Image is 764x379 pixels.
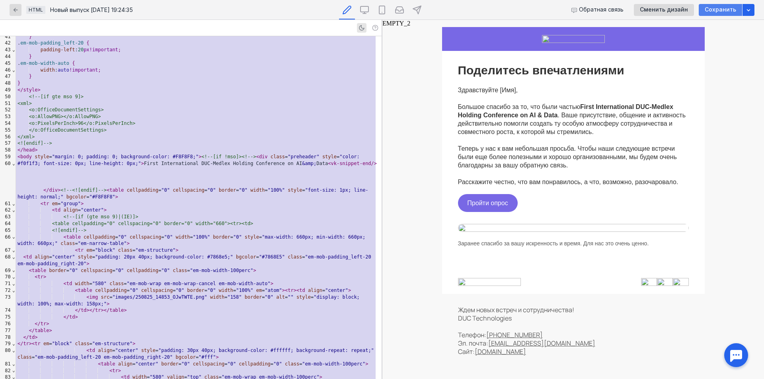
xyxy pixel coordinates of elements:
[60,187,107,193] span: <!--<![endif]-->
[66,281,72,286] span: td
[219,288,233,293] span: width
[18,101,32,106] span: <xml>
[16,200,382,207] div: =
[29,121,135,126] span: <o:PixelsPerInch>96</o:PixelsPerInch>
[18,80,20,86] span: }
[12,288,16,293] span: Fold line
[164,234,173,240] span: "0"
[107,301,109,307] span: >
[12,201,16,206] span: Fold line
[86,307,89,313] span: >
[256,288,262,293] span: em
[104,207,107,213] span: >
[109,187,124,193] span: table
[81,268,112,273] span: cellspacing
[288,254,302,260] span: class
[52,221,253,226] span: <table cellpadding="0" cellspacing="0" border="0" width="660"><tr><td>
[259,154,268,159] span: div
[101,294,109,300] span: src
[90,294,98,300] span: img
[41,201,43,206] span: <
[64,207,78,213] span: align
[348,288,351,293] span: >
[78,288,92,293] span: table
[38,274,43,280] span: tr
[75,288,78,293] span: <
[55,207,60,213] span: td
[325,288,348,293] span: "center"
[259,254,285,260] span: "#7868E5"
[43,187,49,193] span: </
[207,288,216,293] span: "0"
[294,288,296,293] span: >
[64,234,66,240] span: <
[118,47,121,52] span: ;
[98,67,101,73] span: ;
[26,254,32,260] span: td
[52,227,87,233] span: <![endif]-->
[78,47,84,52] span: 20
[101,307,103,313] span: >
[90,307,95,313] span: </
[201,154,256,159] span: <!--[if !mso]><!-->
[253,268,256,273] span: >
[579,6,624,13] span: Обратная связь
[210,294,224,300] span: width
[288,288,293,293] span: tr
[16,207,382,214] div: =
[288,154,319,159] span: "preheader"
[285,361,299,367] span: class
[52,154,199,159] span: "margin: 0; padding: 0; background-color: #F8F8F8;"
[38,87,41,93] span: >
[256,154,259,159] span: <
[12,161,16,166] span: Fold line
[141,348,156,353] span: style
[190,268,253,273] span: "em-mob-width-100perc"
[35,154,49,159] span: style
[322,154,337,159] span: style
[161,187,170,193] span: "0"
[207,187,216,193] span: "0"
[12,281,16,286] span: Fold line
[29,107,104,113] span: <o:OfficeDocumentSettings>
[95,307,101,313] span: tr
[365,361,368,367] span: >
[213,234,230,240] span: border
[173,187,204,193] span: cellspacing
[78,241,127,246] span: "em-narrow-table"
[115,268,124,273] span: "0"
[23,341,29,346] span: tr
[296,294,311,300] span: style
[265,294,273,300] span: "0"
[239,187,248,193] span: "0"
[69,67,98,73] span: !important
[35,321,40,327] span: </
[75,247,78,253] span: <
[216,354,218,360] span: >
[118,247,133,253] span: class
[81,307,86,313] span: td
[64,214,138,220] span: <!--[if (gte mso 9)|(IE)]>
[308,288,322,293] span: align
[640,6,688,13] span: Сменить дизайн
[29,127,107,133] span: </o:OfficeDocumentSettings>
[20,40,84,46] span: em-mob-padding_left-20
[12,361,16,367] span: Fold line
[12,47,16,52] span: Fold line
[16,347,382,361] div: = = = =
[12,367,16,373] span: Fold line
[371,161,377,166] span: />
[199,154,201,159] span: >
[49,268,66,273] span: border
[104,307,109,313] span: </
[133,341,135,346] span: >
[158,348,374,353] span: "padding: 30px 40px; background-color: #ffffff; background-repeat: repeat;"
[43,341,49,346] span: em
[296,288,299,293] span: <
[107,187,109,193] span: <
[29,268,32,273] span: <
[118,368,121,373] span: >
